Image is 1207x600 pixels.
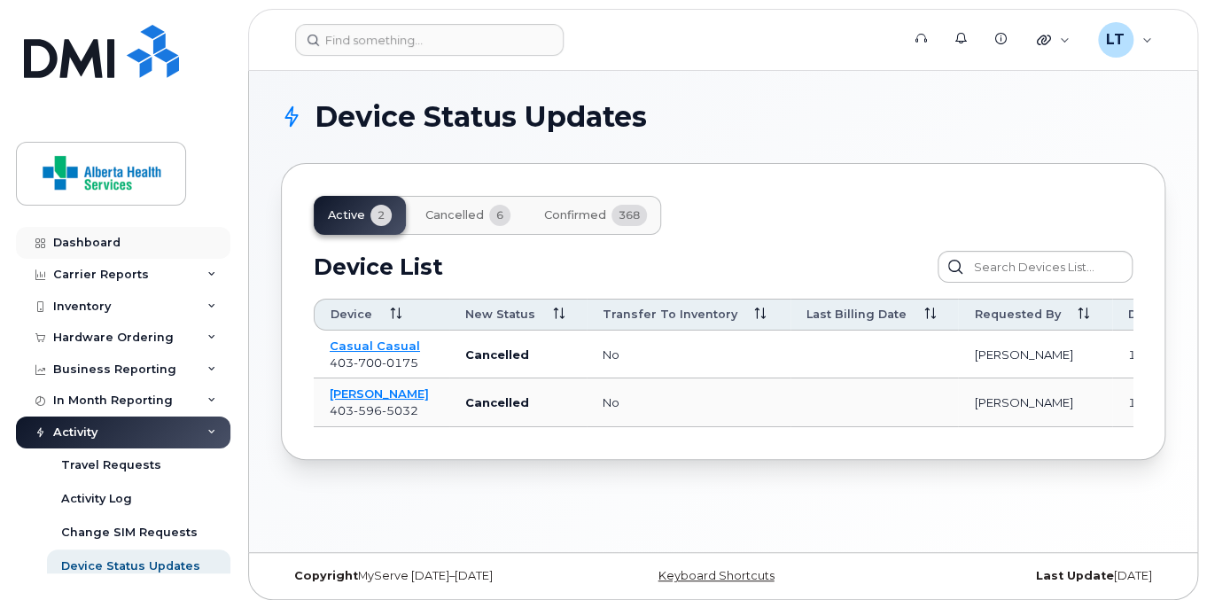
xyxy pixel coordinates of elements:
[587,378,790,426] td: no
[354,403,382,417] span: 596
[587,331,790,378] td: no
[382,355,418,370] span: 0175
[544,208,606,222] span: Confirmed
[449,378,586,426] td: Cancelled
[974,307,1060,323] span: Requested By
[294,569,358,582] strong: Copyright
[611,205,647,226] span: 368
[958,331,1111,378] td: [PERSON_NAME]
[1036,569,1114,582] strong: Last Update
[330,339,420,353] a: Casual Casual
[603,307,737,323] span: Transfer to inventory
[806,307,907,323] span: Last Billing Date
[281,569,576,583] div: MyServe [DATE]–[DATE]
[958,378,1111,426] td: [PERSON_NAME]
[938,251,1133,283] input: Search Devices List...
[658,569,774,582] a: Keyboard Shortcuts
[315,104,647,130] span: Device Status Updates
[314,253,443,280] h2: Device List
[330,403,418,417] span: 403
[425,208,484,222] span: Cancelled
[870,569,1165,583] div: [DATE]
[382,403,418,417] span: 5032
[331,307,372,323] span: Device
[449,331,586,378] td: Cancelled
[354,355,382,370] span: 700
[330,355,418,370] span: 403
[465,307,535,323] span: New Status
[489,205,510,226] span: 6
[1128,307,1195,323] span: Days Open
[330,386,429,401] a: [PERSON_NAME]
